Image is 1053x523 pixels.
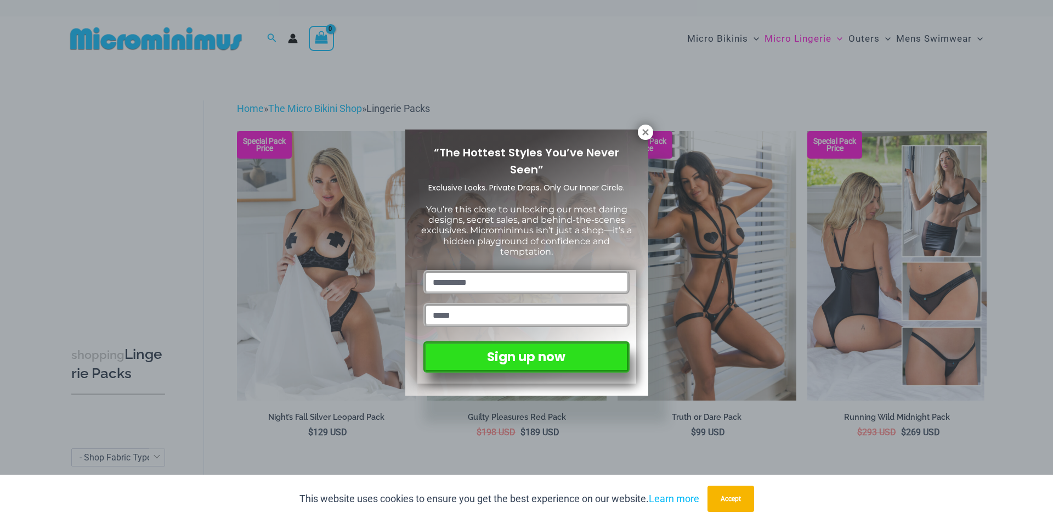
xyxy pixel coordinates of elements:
span: “The Hottest Styles You’ve Never Seen” [434,145,619,177]
span: You’re this close to unlocking our most daring designs, secret sales, and behind-the-scenes exclu... [421,204,632,257]
button: Sign up now [423,341,629,373]
p: This website uses cookies to ensure you get the best experience on our website. [299,491,699,507]
button: Close [638,125,653,140]
span: Exclusive Looks. Private Drops. Only Our Inner Circle. [428,182,625,193]
button: Accept [707,486,754,512]
a: Learn more [649,493,699,504]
